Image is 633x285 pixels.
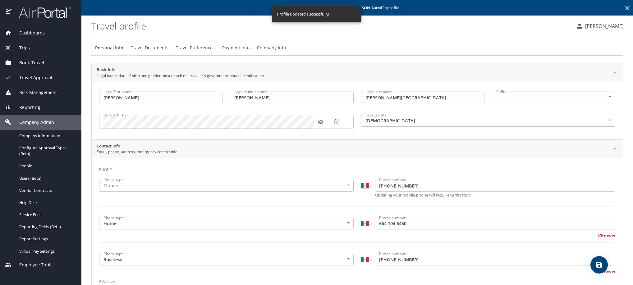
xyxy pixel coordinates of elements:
[598,233,615,238] button: Remove
[361,115,616,127] div: [DEMOGRAPHIC_DATA]
[583,22,624,30] p: [PERSON_NAME]
[11,119,54,126] span: Company Admin
[19,248,74,254] span: Virtual Pay Settings
[99,274,615,285] h3: Address
[99,163,615,174] h3: Phone
[91,16,571,35] h1: Travel profile
[19,188,74,193] span: Vendor Contracts
[11,104,40,111] span: Reporting
[19,212,74,218] span: Service Fees
[375,193,616,197] p: Updating your mobile phone will require verification
[92,63,623,82] div: Basic InfoLegal name, date of birth and gender must match the traveler's government-issued identi...
[19,145,74,157] span: Configure Approval Types (Beta)
[11,29,45,36] span: Dashboards
[11,74,52,81] span: Travel Approval
[97,73,265,79] p: Legal name, date of birth and gender must match the traveler's government-issued identification.
[222,44,250,52] span: Payment Info
[19,133,74,139] span: Company Information
[83,6,631,10] p: Editing profile
[19,163,74,169] span: People
[598,269,615,274] button: Remove
[19,200,74,206] span: Help Desk
[19,175,74,181] span: Users (Beta)
[99,180,354,192] div: Mobile
[19,236,74,242] span: Report Settings
[11,59,44,66] span: Book Travel
[11,44,30,51] span: Trips
[492,92,615,103] div: ​
[131,44,168,52] span: Travel Documents
[573,20,626,32] button: [PERSON_NAME]
[95,44,123,52] span: Personal Info
[19,224,74,230] span: Reporting Fields (Beta)
[277,8,329,20] div: Profile updated successfully!
[92,140,623,158] div: Contact InfoEmail, phone, address, emergency contact info
[99,218,354,229] div: Home
[97,67,265,73] h2: Basic Info
[92,82,623,139] div: Basic InfoLegal name, date of birth and gender must match the traveler's government-issued identi...
[97,143,177,149] h2: Contact Info
[91,40,623,55] div: Profile
[11,89,57,96] span: Risk Management
[12,6,71,18] img: airportal-logo.png
[97,149,177,155] p: Email, phone, address, emergency contact info
[176,44,215,52] span: Travel Preferences
[11,261,53,268] span: Employee Tools
[6,6,12,18] img: icon-airportal.png
[257,44,286,52] span: Company Info
[99,254,354,265] div: Business
[590,256,608,274] button: save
